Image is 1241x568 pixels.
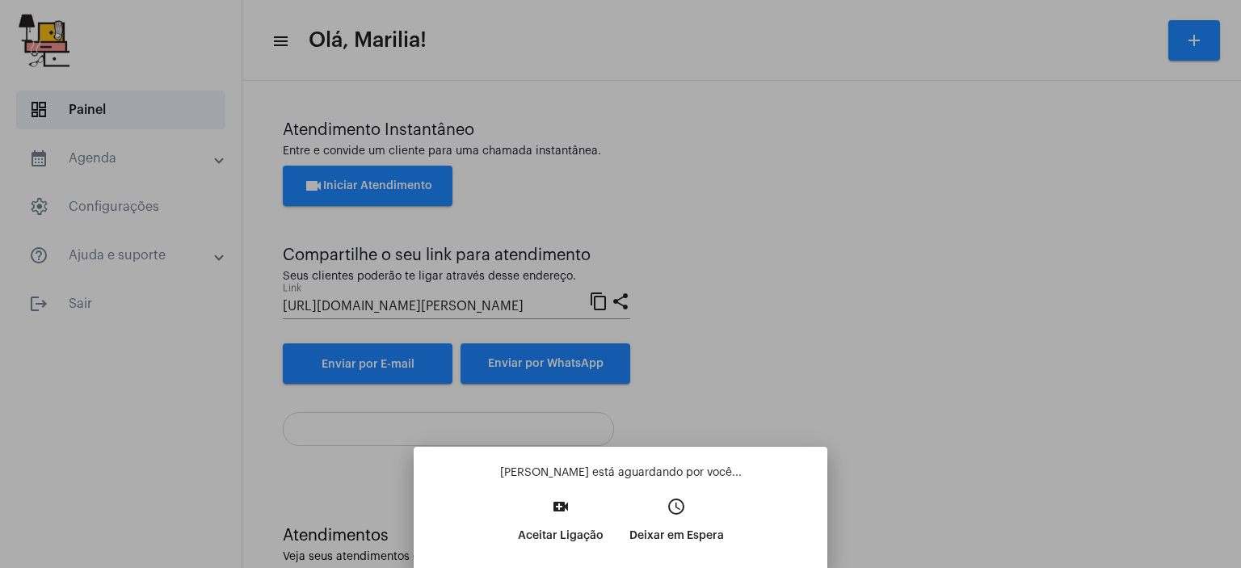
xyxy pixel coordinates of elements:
mat-icon: video_call [551,497,570,516]
button: Aceitar Ligação [505,492,616,562]
p: [PERSON_NAME] está aguardando por você... [427,465,814,481]
p: Deixar em Espera [629,521,724,550]
p: Aceitar Ligação [518,521,604,550]
mat-icon: access_time [667,497,686,516]
button: Deixar em Espera [616,492,737,562]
